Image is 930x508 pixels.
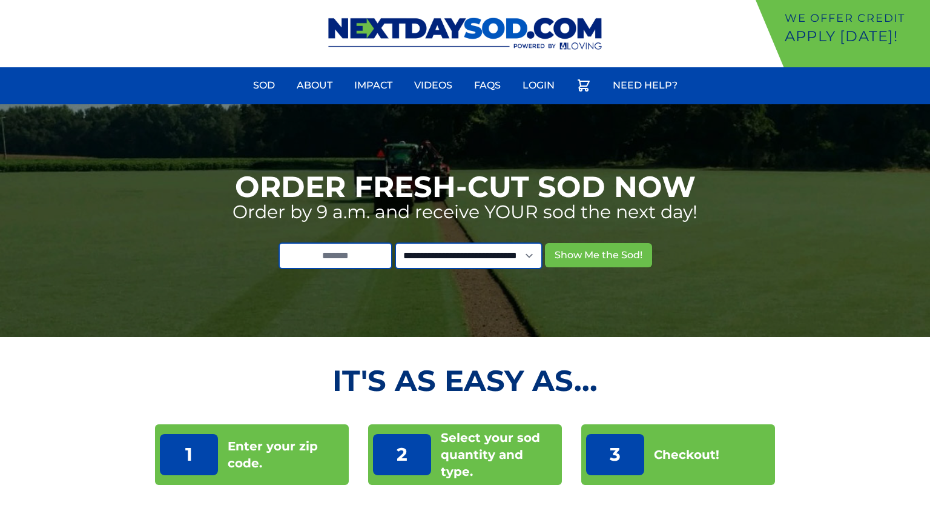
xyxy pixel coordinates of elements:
h2: It's as Easy As... [155,366,775,395]
p: Enter your zip code. [228,438,344,472]
a: About [289,71,340,100]
a: Need Help? [605,71,685,100]
p: 2 [373,434,431,475]
a: Login [515,71,562,100]
a: Videos [407,71,460,100]
p: 3 [586,434,644,475]
p: Checkout! [654,446,719,463]
button: Show Me the Sod! [545,243,652,267]
a: Impact [347,71,400,100]
p: Select your sod quantity and type. [441,429,557,480]
a: FAQs [467,71,508,100]
p: 1 [160,434,218,475]
p: Apply [DATE]! [785,27,925,46]
h1: Order Fresh-Cut Sod Now [235,172,696,201]
p: We offer Credit [785,10,925,27]
p: Order by 9 a.m. and receive YOUR sod the next day! [232,201,697,223]
a: Sod [246,71,282,100]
